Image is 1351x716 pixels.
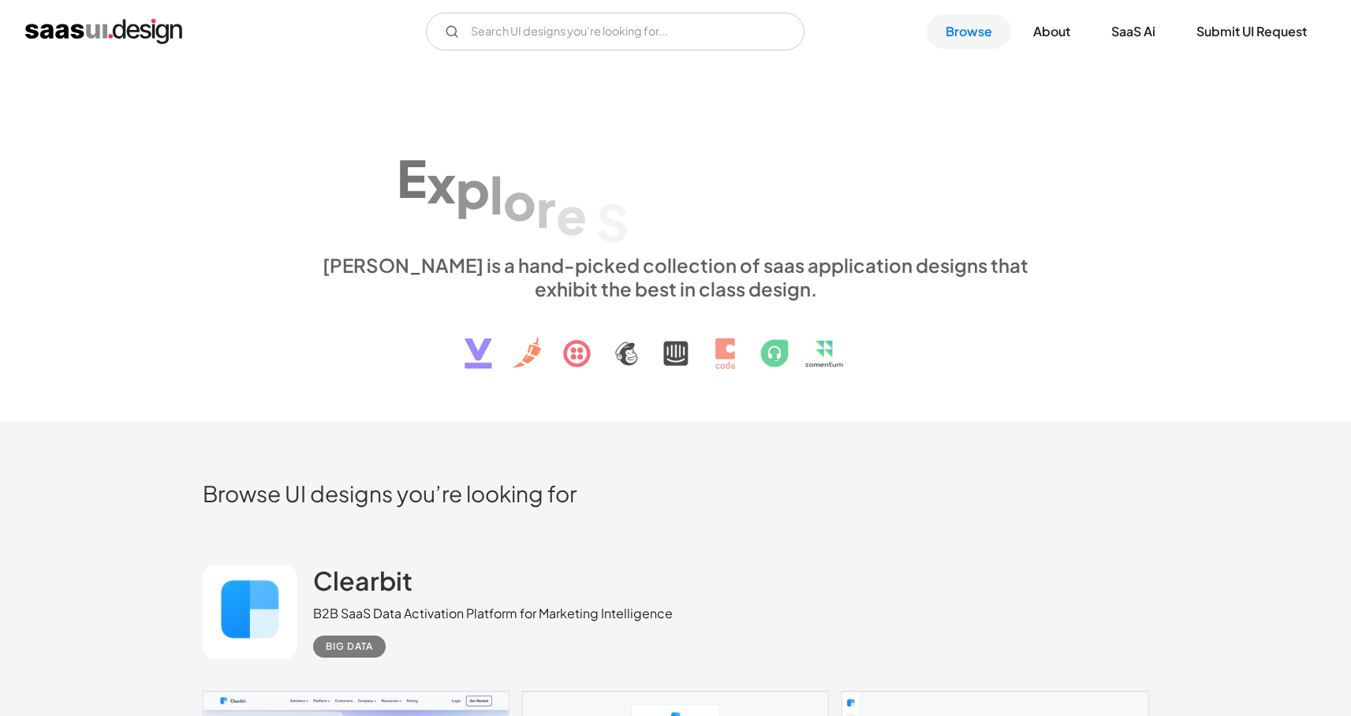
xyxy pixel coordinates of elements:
[556,184,587,244] div: e
[1177,14,1326,49] a: Submit UI Request
[426,13,804,50] form: Email Form
[503,170,536,231] div: o
[326,637,373,656] div: Big Data
[426,13,804,50] input: Search UI designs you're looking for...
[313,565,412,604] a: Clearbit
[1092,14,1174,49] a: SaaS Ai
[456,158,490,218] div: p
[490,164,503,225] div: l
[1014,14,1089,49] a: About
[927,14,1011,49] a: Browse
[313,565,412,596] h2: Clearbit
[437,300,915,382] img: text, icon, saas logo
[203,479,1149,507] h2: Browse UI designs you’re looking for
[25,19,182,44] a: home
[313,117,1039,238] h1: Explore SaaS UI design patterns & interactions.
[397,147,427,208] div: E
[427,152,456,213] div: x
[313,253,1039,300] div: [PERSON_NAME] is a hand-picked collection of saas application designs that exhibit the best in cl...
[313,604,673,623] div: B2B SaaS Data Activation Platform for Marketing Intelligence
[596,192,629,252] div: S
